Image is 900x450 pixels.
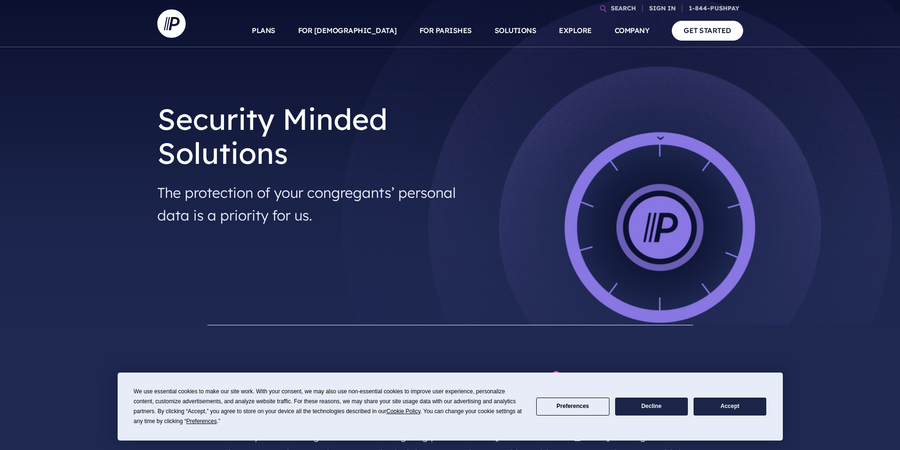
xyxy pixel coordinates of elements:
h3: Safeguard the trust you’ve built with your congregants. [207,363,693,424]
button: Decline [615,398,688,416]
div: We use essential cookies to make our site work. With your consent, we may also use non-essential ... [134,387,525,426]
a: GET STARTED [672,21,743,40]
a: PLANS [252,14,275,47]
div: Cookie Consent Prompt [118,373,783,441]
span: Preferences [186,418,217,425]
span: Cookie Policy [386,408,420,415]
h1: Security Minded Solutions [157,94,480,178]
a: FOR [DEMOGRAPHIC_DATA] [298,14,397,47]
a: SOLUTIONS [495,14,537,47]
a: FOR PARISHES [420,14,472,47]
button: Preferences [536,398,609,416]
a: COMPANY [615,14,650,47]
button: Accept [694,398,766,416]
a: EXPLORE [559,14,592,47]
h4: The protection of your congregants’ personal data is a priority for us. [157,178,480,230]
